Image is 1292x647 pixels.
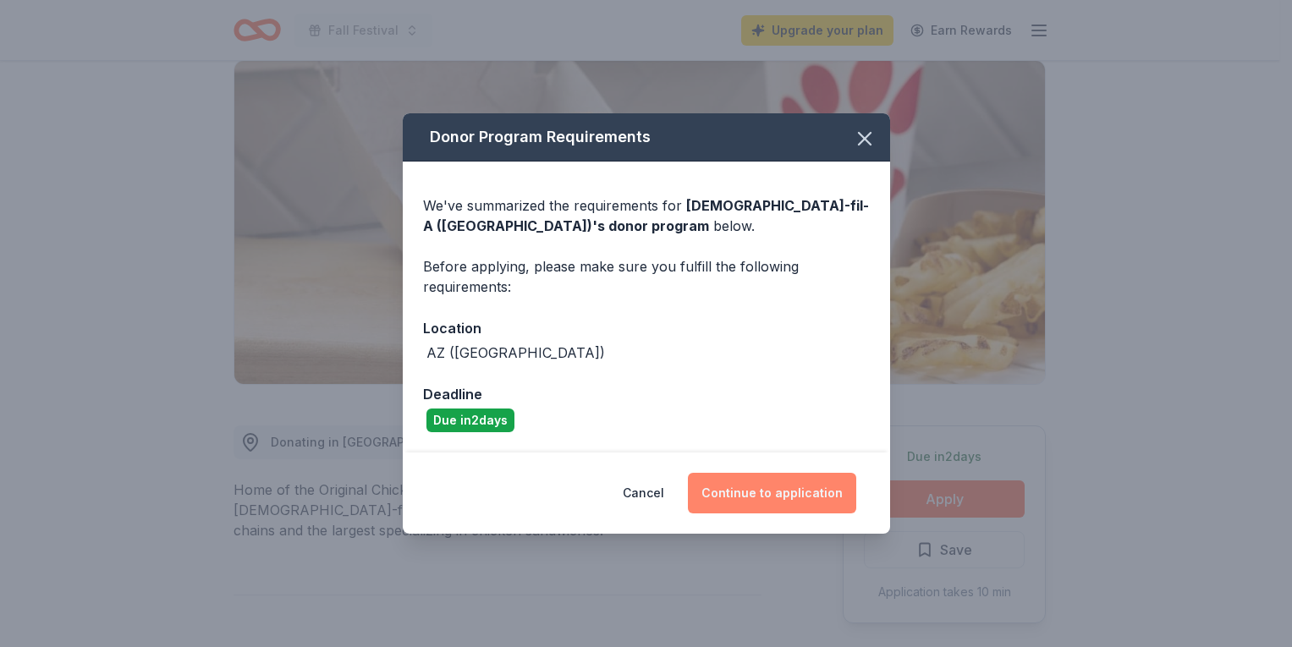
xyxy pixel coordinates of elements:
[623,473,664,513] button: Cancel
[426,408,514,432] div: Due in 2 days
[423,317,870,339] div: Location
[688,473,856,513] button: Continue to application
[423,383,870,405] div: Deadline
[426,343,605,363] div: AZ ([GEOGRAPHIC_DATA])
[423,256,870,297] div: Before applying, please make sure you fulfill the following requirements:
[423,195,870,236] div: We've summarized the requirements for below.
[403,113,890,162] div: Donor Program Requirements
